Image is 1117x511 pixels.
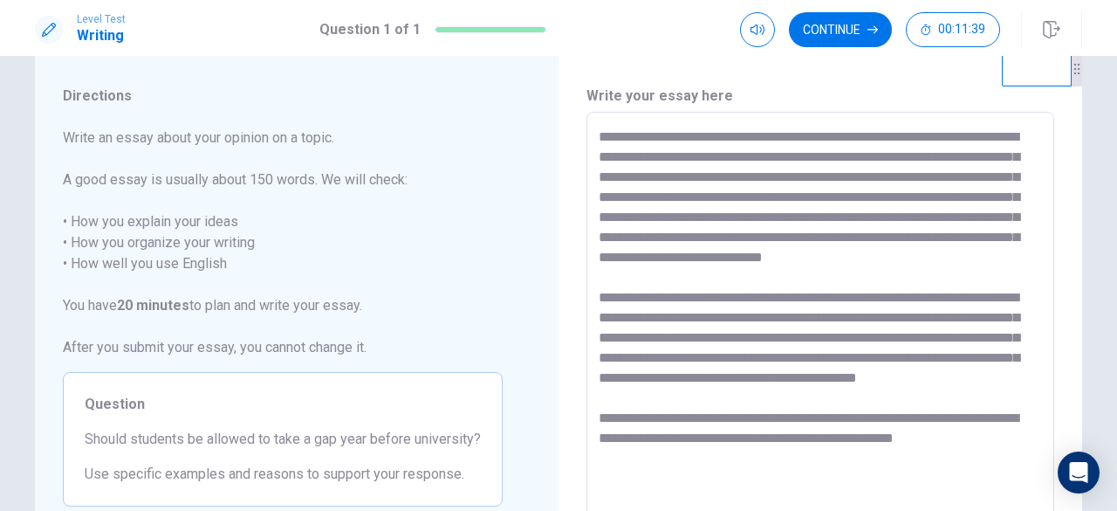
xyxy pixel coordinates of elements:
div: Open Intercom Messenger [1058,452,1100,494]
h6: Write your essay here [586,86,1054,107]
span: Level Test [77,13,126,25]
strong: 20 minutes [117,297,189,314]
span: 00:11:39 [938,23,985,37]
button: 00:11:39 [906,12,1000,47]
span: Use specific examples and reasons to support your response. [85,464,481,485]
h1: Writing [77,25,126,46]
button: Continue [789,12,892,47]
span: Should students be allowed to take a gap year before university? [85,429,481,450]
span: Question [85,394,481,415]
span: Write an essay about your opinion on a topic. A good essay is usually about 150 words. We will ch... [63,128,503,358]
span: Directions [63,86,503,107]
h1: Question 1 of 1 [319,19,421,40]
